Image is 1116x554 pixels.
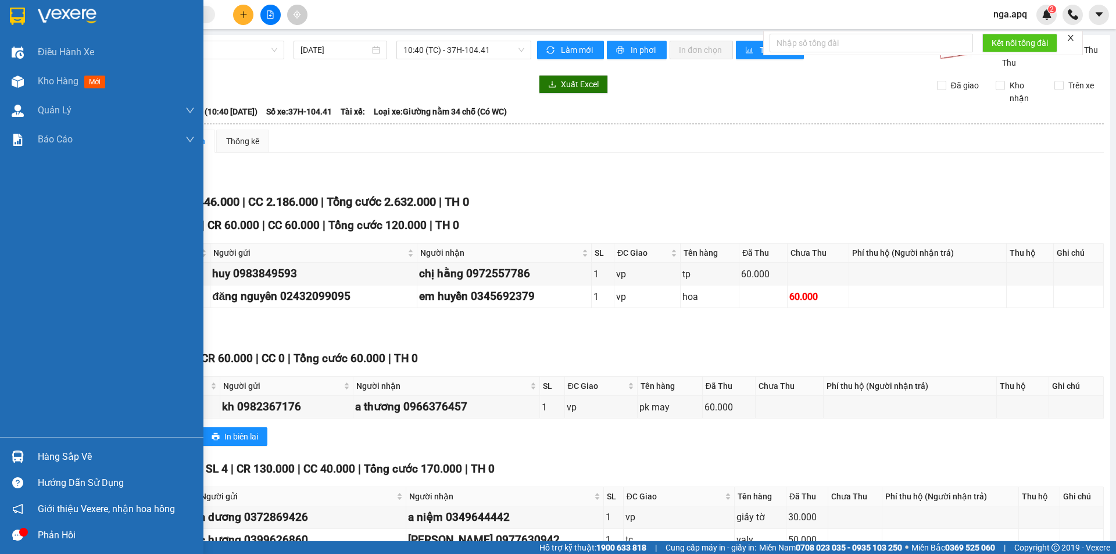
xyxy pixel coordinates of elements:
[231,462,234,476] span: |
[224,430,258,443] span: In biên lai
[704,400,753,414] div: 60.000
[627,490,722,503] span: ĐC Giao
[266,105,332,118] span: Số xe: 37H-104.41
[239,10,248,19] span: plus
[539,75,608,94] button: downloadXuất Excel
[567,400,635,414] div: vp
[540,377,565,396] th: SL
[388,352,391,365] span: |
[199,531,404,549] div: c hương 0399626860
[828,487,882,506] th: Chưa Thu
[212,265,415,283] div: huy 0983849593
[631,44,657,56] span: In phơi
[327,195,436,209] span: Tổng cước 2.632.000
[638,377,703,396] th: Tên hàng
[681,244,740,263] th: Tên hàng
[666,541,756,554] span: Cung cấp máy in - giấy in:
[796,543,902,552] strong: 0708 023 035 - 0935 103 250
[199,509,404,526] div: a dương 0372869426
[435,219,459,232] span: TH 0
[1050,5,1054,13] span: 2
[984,7,1036,22] span: nga.apq
[403,41,524,59] span: 10:40 (TC) - 37H-104.41
[29,9,113,47] strong: CHUYỂN PHÁT NHANH AN PHÚ QUÝ
[208,219,259,232] span: CR 60.000
[38,45,94,59] span: Điều hành xe
[10,8,25,25] img: logo-vxr
[303,462,355,476] span: CC 40.000
[419,265,589,283] div: chị hằng 0972557786
[465,462,468,476] span: |
[1060,487,1104,506] th: Ghi chú
[288,352,291,365] span: |
[639,400,700,414] div: pk may
[38,474,195,492] div: Hướng dẫn sử dụng
[212,433,220,442] span: printer
[27,49,113,89] span: [GEOGRAPHIC_DATA], [GEOGRAPHIC_DATA] ↔ [GEOGRAPHIC_DATA]
[1048,5,1056,13] sup: 2
[355,398,537,416] div: a thương 0966376457
[248,195,318,209] span: CC 2.186.000
[233,5,253,25] button: plus
[242,195,245,209] span: |
[617,246,668,259] span: ĐC Giao
[301,44,370,56] input: 15/08/2025
[38,132,73,146] span: Báo cáo
[789,289,847,304] div: 60.000
[408,531,602,549] div: [PERSON_NAME] 0977630942
[213,246,405,259] span: Người gửi
[323,219,325,232] span: |
[293,10,301,19] span: aim
[374,105,507,118] span: Loại xe: Giường nằm 34 chỗ (Có WC)
[1094,9,1104,20] span: caret-down
[1054,244,1104,263] th: Ghi chú
[616,267,678,281] div: vp
[202,427,267,446] button: printerIn biên lai
[703,377,756,396] th: Đã Thu
[201,352,253,365] span: CR 60.000
[849,244,1006,263] th: Phí thu hộ (Người nhận trả)
[568,380,625,392] span: ĐC Giao
[180,195,239,209] span: CR 446.000
[946,79,983,92] span: Đã giao
[655,541,657,554] span: |
[882,487,1020,506] th: Phí thu hộ (Người nhận trả)
[682,289,738,304] div: hoa
[997,377,1049,396] th: Thu hộ
[607,41,667,59] button: printerIn phơi
[1042,9,1052,20] img: icon-new-feature
[1007,244,1054,263] th: Thu hộ
[12,530,23,541] span: message
[788,244,849,263] th: Chưa Thu
[409,490,592,503] span: Người nhận
[1067,34,1075,42] span: close
[268,219,320,232] span: CC 60.000
[616,46,626,55] span: printer
[38,76,78,87] span: Kho hàng
[1005,79,1046,105] span: Kho nhận
[911,541,995,554] span: Miền Bắc
[561,44,595,56] span: Làm mới
[341,105,365,118] span: Tài xế:
[439,195,442,209] span: |
[12,105,24,117] img: warehouse-icon
[788,510,826,524] div: 30.000
[358,462,361,476] span: |
[298,462,301,476] span: |
[982,34,1057,52] button: Kết nối tổng đài
[12,503,23,514] span: notification
[736,510,784,524] div: giấy tờ
[736,532,784,547] div: valy
[266,10,274,19] span: file-add
[84,76,105,88] span: mới
[759,541,902,554] span: Miền Nam
[38,527,195,544] div: Phản hồi
[593,267,612,281] div: 1
[201,490,394,503] span: Người gửi
[625,532,732,547] div: tc
[739,244,788,263] th: Đã Thu
[356,380,527,392] span: Người nhận
[212,288,415,305] div: đăng nguyên 02432099095
[445,195,469,209] span: TH 0
[12,134,24,146] img: solution-icon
